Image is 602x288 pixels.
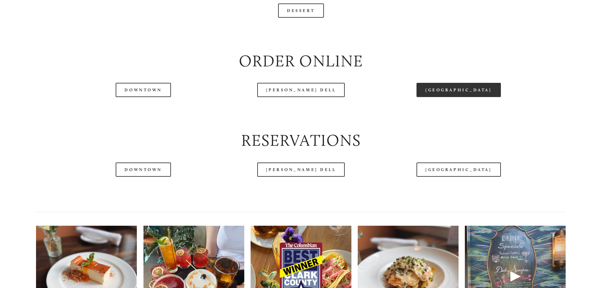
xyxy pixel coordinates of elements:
[257,162,345,177] a: [PERSON_NAME] Dell
[116,83,171,97] a: Downtown
[257,83,345,97] a: [PERSON_NAME] Dell
[36,50,566,72] h2: Order Online
[417,162,501,177] a: [GEOGRAPHIC_DATA]
[116,162,171,177] a: Downtown
[36,129,566,152] h2: Reservations
[417,83,501,97] a: [GEOGRAPHIC_DATA]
